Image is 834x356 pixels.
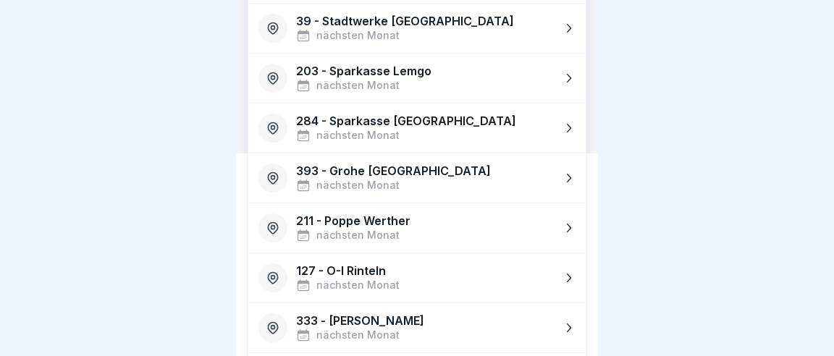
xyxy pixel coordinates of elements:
p: 39 - Stadtwerke [GEOGRAPHIC_DATA] [296,14,514,28]
p: 203 - Sparkasse Lemgo [296,64,431,78]
p: 393 - Grohe [GEOGRAPHIC_DATA] [296,164,491,178]
p: nächsten Monat [316,279,400,292]
p: nächsten Monat [316,179,400,192]
p: nächsten Monat [316,30,400,42]
p: 333 - [PERSON_NAME] [296,314,424,328]
p: nächsten Monat [316,329,400,342]
p: nächsten Monat [316,80,400,92]
p: 127 - O-I Rinteln [296,264,386,278]
p: nächsten Monat [316,130,400,142]
p: 211 - Poppe Werther [296,214,410,228]
p: nächsten Monat [316,229,400,242]
p: 284 - Sparkasse [GEOGRAPHIC_DATA] [296,114,516,128]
